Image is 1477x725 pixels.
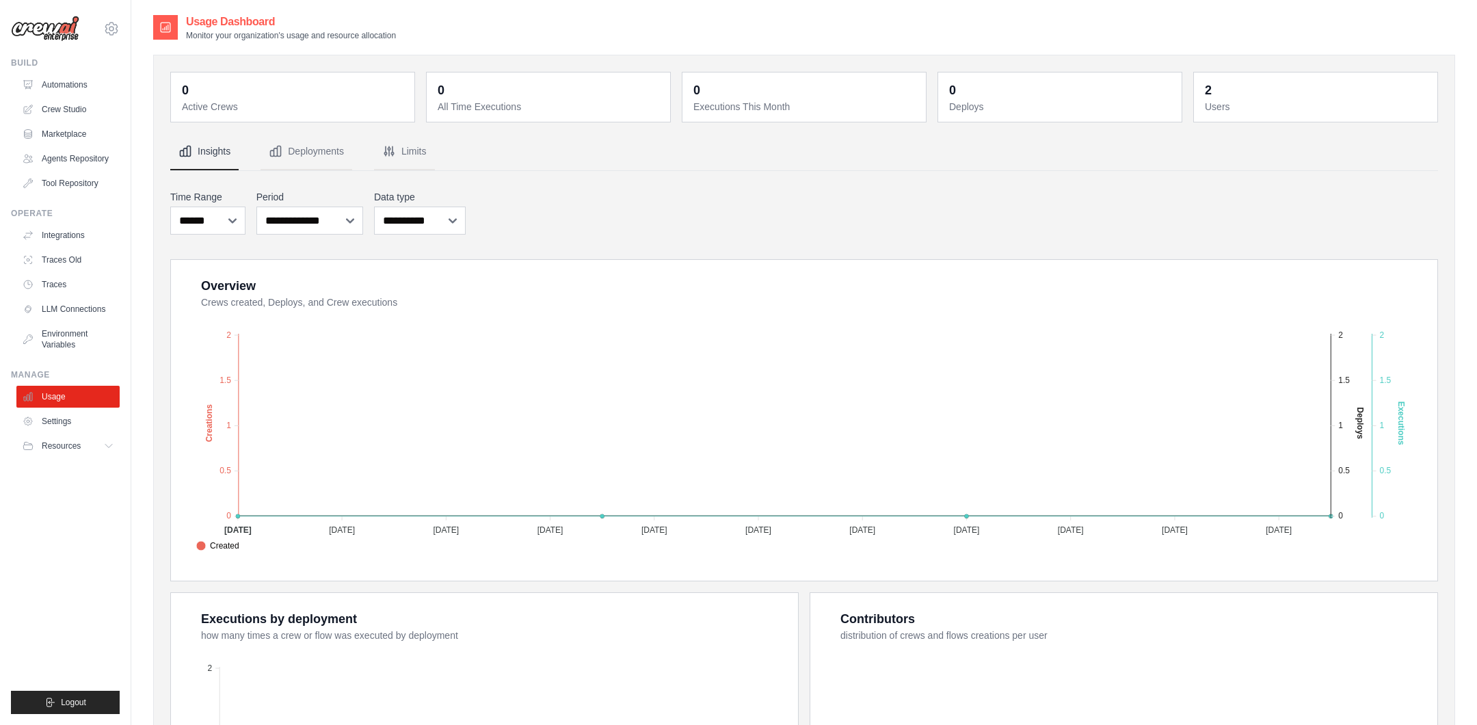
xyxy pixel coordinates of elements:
[11,16,79,42] img: Logo
[16,224,120,246] a: Integrations
[840,609,915,629] div: Contributors
[1379,466,1391,476] tspan: 0.5
[374,133,435,170] button: Limits
[438,100,662,114] dt: All Time Executions
[374,190,466,204] label: Data type
[433,525,459,535] tspan: [DATE]
[438,81,444,100] div: 0
[1338,466,1350,476] tspan: 0.5
[196,540,239,552] span: Created
[226,512,231,521] tspan: 0
[693,81,700,100] div: 0
[201,609,357,629] div: Executions by deployment
[1338,421,1343,430] tspan: 1
[226,330,231,340] tspan: 2
[1379,375,1391,385] tspan: 1.5
[16,249,120,271] a: Traces Old
[1338,375,1350,385] tspan: 1.5
[693,100,918,114] dt: Executions This Month
[949,81,956,100] div: 0
[11,208,120,219] div: Operate
[16,172,120,194] a: Tool Repository
[1379,512,1384,521] tspan: 0
[16,98,120,120] a: Crew Studio
[182,81,189,100] div: 0
[1338,330,1343,340] tspan: 2
[226,421,231,430] tspan: 1
[219,375,231,385] tspan: 1.5
[745,525,771,535] tspan: [DATE]
[16,323,120,356] a: Environment Variables
[1162,525,1188,535] tspan: [DATE]
[16,274,120,295] a: Traces
[1205,100,1429,114] dt: Users
[61,697,86,708] span: Logout
[186,14,396,30] h2: Usage Dashboard
[16,298,120,320] a: LLM Connections
[949,100,1173,114] dt: Deploys
[224,525,252,535] tspan: [DATE]
[1396,401,1406,445] text: Executions
[207,663,212,673] tspan: 2
[201,629,782,642] dt: how many times a crew or flow was executed by deployment
[16,435,120,457] button: Resources
[849,525,875,535] tspan: [DATE]
[261,133,352,170] button: Deployments
[170,133,239,170] button: Insights
[11,57,120,68] div: Build
[1058,525,1084,535] tspan: [DATE]
[16,148,120,170] a: Agents Repository
[219,466,231,476] tspan: 0.5
[182,100,406,114] dt: Active Crews
[16,386,120,408] a: Usage
[1338,512,1343,521] tspan: 0
[641,525,667,535] tspan: [DATE]
[537,525,563,535] tspan: [DATE]
[16,410,120,432] a: Settings
[329,525,355,535] tspan: [DATE]
[1205,81,1212,100] div: 2
[256,190,363,204] label: Period
[16,74,120,96] a: Automations
[1266,525,1292,535] tspan: [DATE]
[186,30,396,41] p: Monitor your organization's usage and resource allocation
[11,691,120,714] button: Logout
[170,190,245,204] label: Time Range
[42,440,81,451] span: Resources
[954,525,980,535] tspan: [DATE]
[201,276,256,295] div: Overview
[840,629,1421,642] dt: distribution of crews and flows creations per user
[1355,408,1365,440] text: Deploys
[1379,421,1384,430] tspan: 1
[1379,330,1384,340] tspan: 2
[204,404,214,443] text: Creations
[16,123,120,145] a: Marketplace
[201,295,1421,309] dt: Crews created, Deploys, and Crew executions
[170,133,1438,170] nav: Tabs
[11,369,120,380] div: Manage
